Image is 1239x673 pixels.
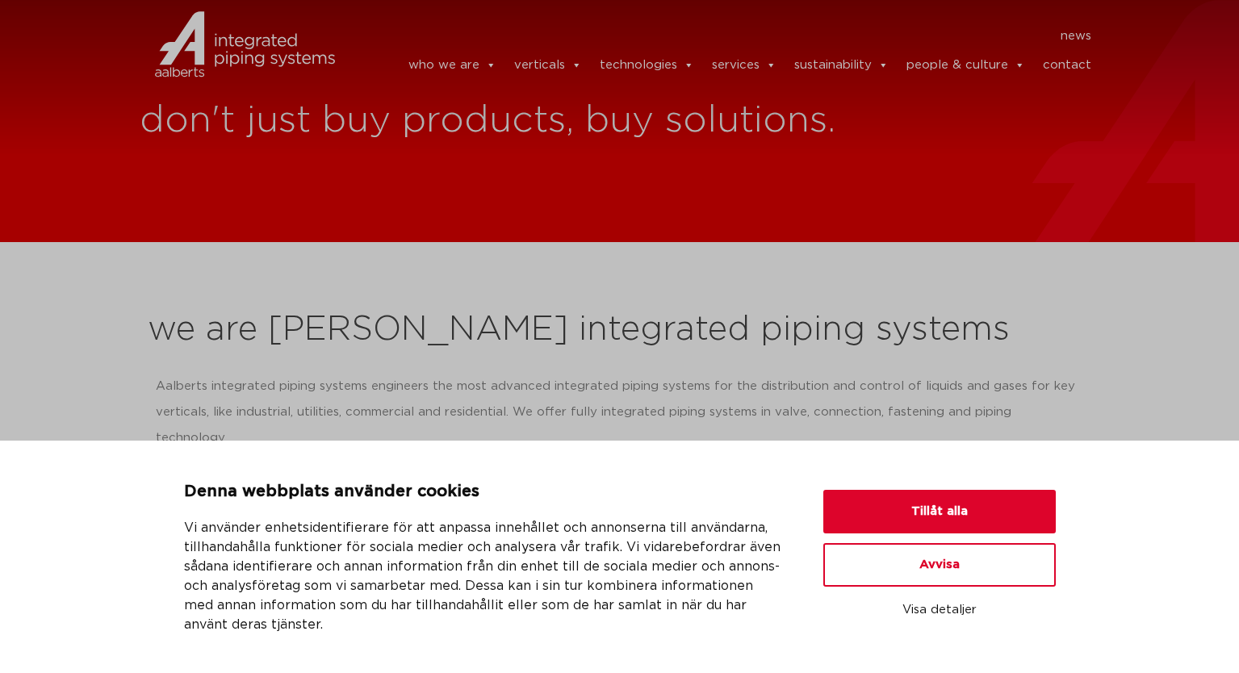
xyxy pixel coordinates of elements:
button: Avvisa [823,543,1056,587]
nav: Menu [359,23,1092,49]
p: Vi använder enhetsidentifierare för att anpassa innehållet och annonserna till användarna, tillha... [184,518,785,634]
p: Denna webbplats använder cookies [184,479,785,505]
a: people & culture [906,49,1025,82]
a: verticals [514,49,582,82]
a: news [1061,23,1091,49]
a: services [712,49,776,82]
a: sustainability [794,49,889,82]
button: Tillåt alla [823,490,1056,533]
button: Visa detaljer [823,596,1056,624]
a: who we are [408,49,496,82]
h2: we are [PERSON_NAME] integrated piping systems [148,311,1092,349]
a: contact [1043,49,1091,82]
p: Aalberts integrated piping systems engineers the most advanced integrated piping systems for the ... [156,374,1084,451]
a: technologies [600,49,694,82]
